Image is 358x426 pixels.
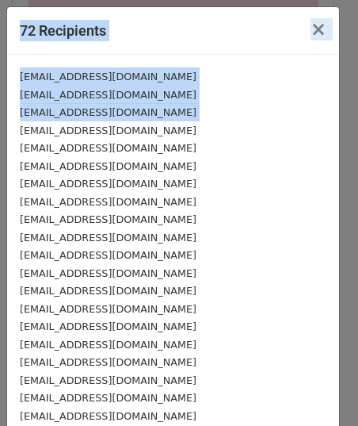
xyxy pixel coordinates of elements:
small: [EMAIL_ADDRESS][DOMAIN_NAME] [20,142,196,154]
iframe: Chat Widget [279,350,358,426]
small: [EMAIL_ADDRESS][DOMAIN_NAME] [20,213,196,225]
small: [EMAIL_ADDRESS][DOMAIN_NAME] [20,356,196,368]
small: [EMAIL_ADDRESS][DOMAIN_NAME] [20,374,196,386]
small: [EMAIL_ADDRESS][DOMAIN_NAME] [20,410,196,422]
span: × [310,18,326,40]
small: [EMAIL_ADDRESS][DOMAIN_NAME] [20,89,196,101]
small: [EMAIL_ADDRESS][DOMAIN_NAME] [20,125,196,136]
small: [EMAIL_ADDRESS][DOMAIN_NAME] [20,71,196,83]
small: [EMAIL_ADDRESS][DOMAIN_NAME] [20,267,196,279]
small: [EMAIL_ADDRESS][DOMAIN_NAME] [20,339,196,351]
small: [EMAIL_ADDRESS][DOMAIN_NAME] [20,196,196,208]
small: [EMAIL_ADDRESS][DOMAIN_NAME] [20,232,196,244]
small: [EMAIL_ADDRESS][DOMAIN_NAME] [20,285,196,297]
small: [EMAIL_ADDRESS][DOMAIN_NAME] [20,106,196,118]
small: [EMAIL_ADDRESS][DOMAIN_NAME] [20,392,196,404]
small: [EMAIL_ADDRESS][DOMAIN_NAME] [20,178,196,190]
small: [EMAIL_ADDRESS][DOMAIN_NAME] [20,320,196,332]
small: [EMAIL_ADDRESS][DOMAIN_NAME] [20,249,196,261]
small: [EMAIL_ADDRESS][DOMAIN_NAME] [20,303,196,315]
h5: 72 Recipients [20,20,106,41]
small: [EMAIL_ADDRESS][DOMAIN_NAME] [20,160,196,172]
button: Close [298,7,339,52]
